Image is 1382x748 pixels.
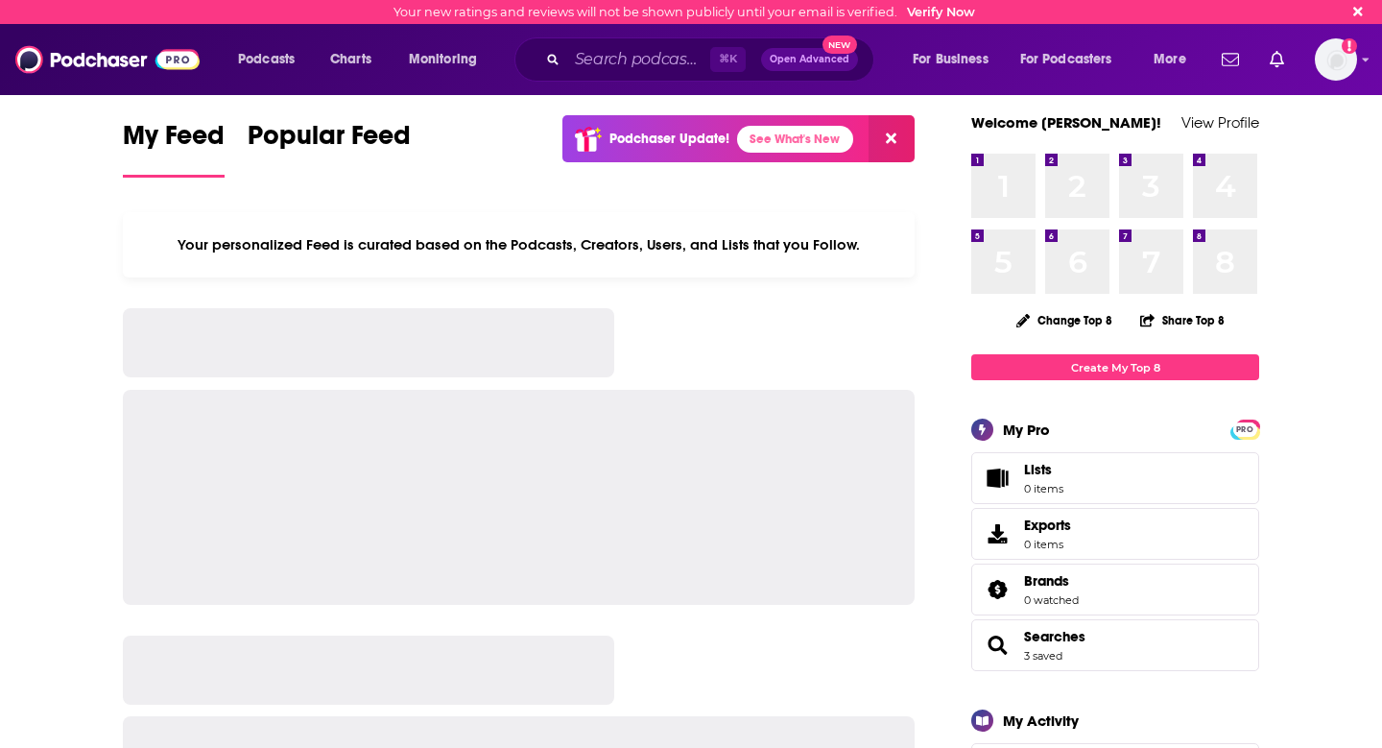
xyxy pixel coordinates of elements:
span: For Podcasters [1020,46,1112,73]
p: Podchaser Update! [609,131,729,147]
span: Exports [978,520,1016,547]
span: Exports [1024,517,1071,534]
a: Lists [971,452,1259,504]
button: open menu [899,44,1013,75]
a: Popular Feed [248,119,411,178]
a: Searches [978,632,1016,659]
button: open menu [1008,44,1140,75]
button: Show profile menu [1315,38,1357,81]
a: Brands [978,576,1016,603]
span: My Feed [123,119,225,163]
button: Open AdvancedNew [761,48,858,71]
div: Your new ratings and reviews will not be shown publicly until your email is verified. [393,5,975,19]
a: Show notifications dropdown [1262,43,1292,76]
button: open menu [1140,44,1210,75]
span: Charts [330,46,371,73]
span: PRO [1233,422,1256,437]
span: 0 items [1024,538,1071,551]
a: View Profile [1181,113,1259,132]
span: Lists [1024,461,1052,478]
input: Search podcasts, credits, & more... [567,44,710,75]
span: Popular Feed [248,119,411,163]
button: open menu [225,44,320,75]
div: My Pro [1003,421,1050,439]
span: More [1154,46,1186,73]
div: Search podcasts, credits, & more... [533,37,893,82]
span: Monitoring [409,46,477,73]
img: User Profile [1315,38,1357,81]
button: open menu [395,44,502,75]
a: PRO [1233,422,1256,436]
a: Exports [971,508,1259,560]
a: Show notifications dropdown [1214,43,1247,76]
span: Open Advanced [770,55,849,64]
div: Your personalized Feed is curated based on the Podcasts, Creators, Users, and Lists that you Follow. [123,212,915,277]
a: See What's New [737,126,853,153]
a: Searches [1024,628,1085,645]
a: Create My Top 8 [971,354,1259,380]
span: Brands [971,564,1259,615]
span: Podcasts [238,46,295,73]
div: My Activity [1003,712,1079,730]
a: Brands [1024,572,1079,590]
span: Brands [1024,572,1069,590]
a: 0 watched [1024,593,1079,607]
a: 3 saved [1024,649,1062,663]
svg: Email not verified [1342,38,1357,54]
img: Podchaser - Follow, Share and Rate Podcasts [15,41,200,78]
span: ⌘ K [710,47,746,72]
button: Change Top 8 [1005,308,1124,332]
button: Share Top 8 [1139,302,1226,339]
a: Verify Now [907,5,975,19]
span: 0 items [1024,482,1063,495]
span: Logged in as levels [1315,38,1357,81]
span: Searches [971,619,1259,671]
a: Welcome [PERSON_NAME]! [971,113,1161,132]
a: Charts [318,44,383,75]
span: Lists [1024,461,1063,478]
span: For Business [913,46,989,73]
span: Lists [978,465,1016,492]
span: New [822,36,857,54]
a: My Feed [123,119,225,178]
